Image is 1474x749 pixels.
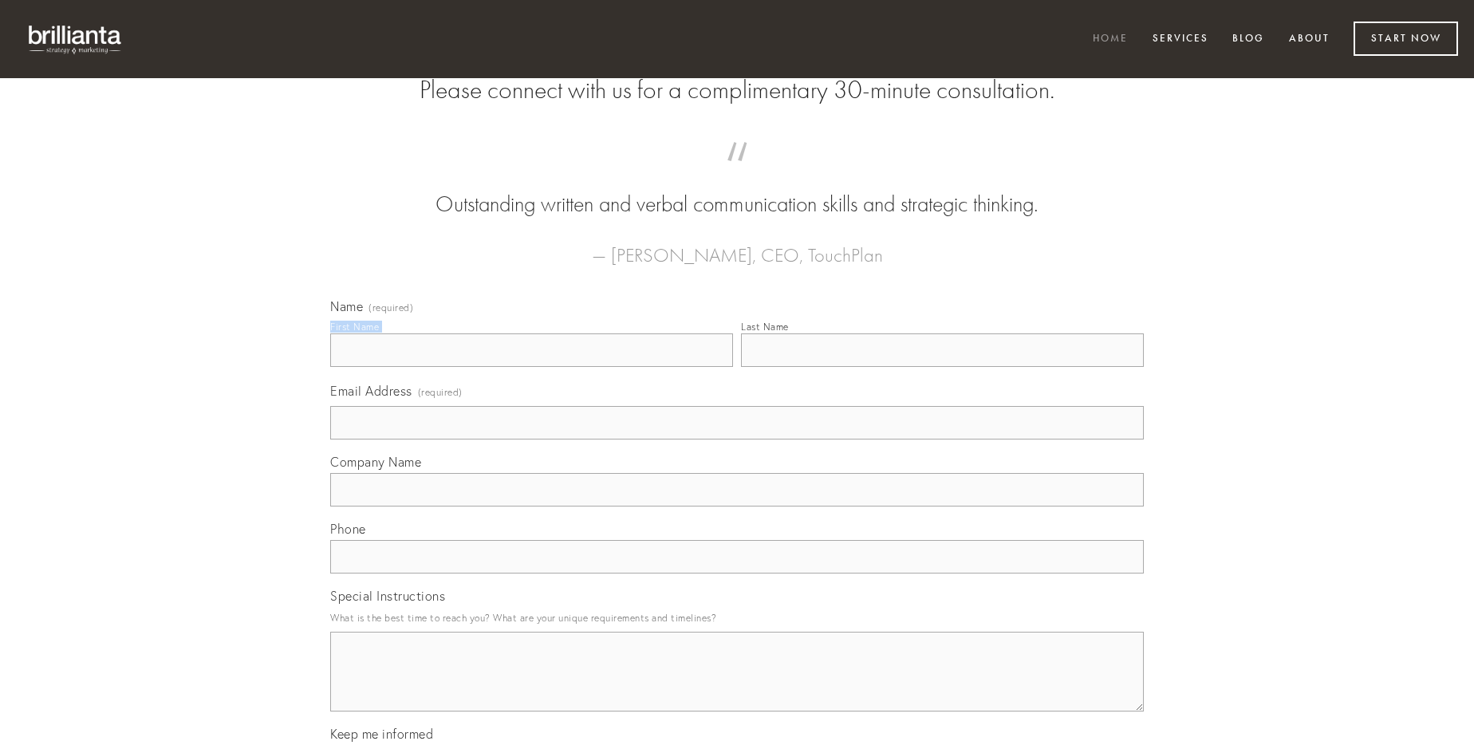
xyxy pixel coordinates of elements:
[330,75,1144,105] h2: Please connect with us for a complimentary 30-minute consultation.
[1142,26,1219,53] a: Services
[330,383,412,399] span: Email Address
[330,298,363,314] span: Name
[1279,26,1340,53] a: About
[1354,22,1458,56] a: Start Now
[330,454,421,470] span: Company Name
[330,726,433,742] span: Keep me informed
[330,521,366,537] span: Phone
[356,220,1118,271] figcaption: — [PERSON_NAME], CEO, TouchPlan
[356,158,1118,189] span: “
[356,158,1118,220] blockquote: Outstanding written and verbal communication skills and strategic thinking.
[330,321,379,333] div: First Name
[418,381,463,403] span: (required)
[330,588,445,604] span: Special Instructions
[330,607,1144,629] p: What is the best time to reach you? What are your unique requirements and timelines?
[741,321,789,333] div: Last Name
[1222,26,1275,53] a: Blog
[1082,26,1138,53] a: Home
[16,16,136,62] img: brillianta - research, strategy, marketing
[368,303,413,313] span: (required)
